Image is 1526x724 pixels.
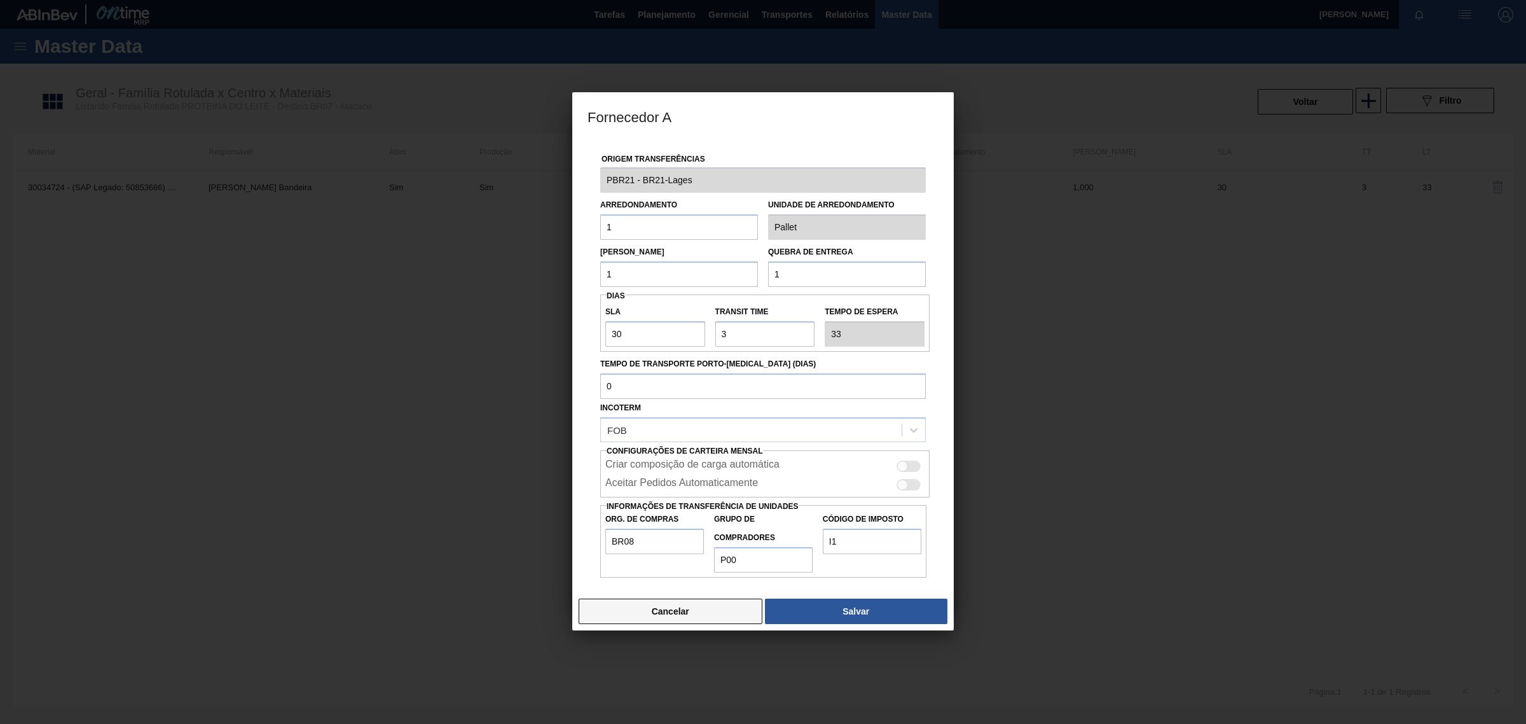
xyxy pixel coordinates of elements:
div: FOB [607,424,627,435]
label: Quebra de entrega [768,247,853,256]
label: Aceitar Pedidos Automaticamente [605,477,758,492]
span: Configurações de Carteira Mensal [607,447,763,456]
button: Cancelar [579,599,762,624]
button: Salvar [765,599,947,624]
label: Informações de Transferência de Unidades [607,502,799,511]
label: Org. de Compras [605,510,704,529]
div: Essa configuração habilita a criação automática de composição de carga do lado do fornecedor caso... [600,456,930,474]
h3: Fornecedor A [572,92,954,141]
label: Incoterm [600,403,641,412]
span: Dias [607,291,625,300]
label: Arredondamento [600,200,677,209]
div: Essa configuração habilita aceite automático do pedido do lado do fornecedor [600,474,930,492]
label: [PERSON_NAME] [600,247,664,256]
label: Tempo de espera [825,303,925,321]
label: Origem Transferências [601,155,705,164]
label: Unidade de arredondamento [768,196,926,214]
label: Tempo de Transporte Porto-[MEDICAL_DATA] (dias) [600,355,926,373]
label: Criar composição de carga automática [605,459,780,474]
label: SLA [605,303,705,321]
label: Grupo de Compradores [714,510,813,547]
label: Transit Time [715,303,815,321]
label: Código de Imposto [823,510,921,529]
